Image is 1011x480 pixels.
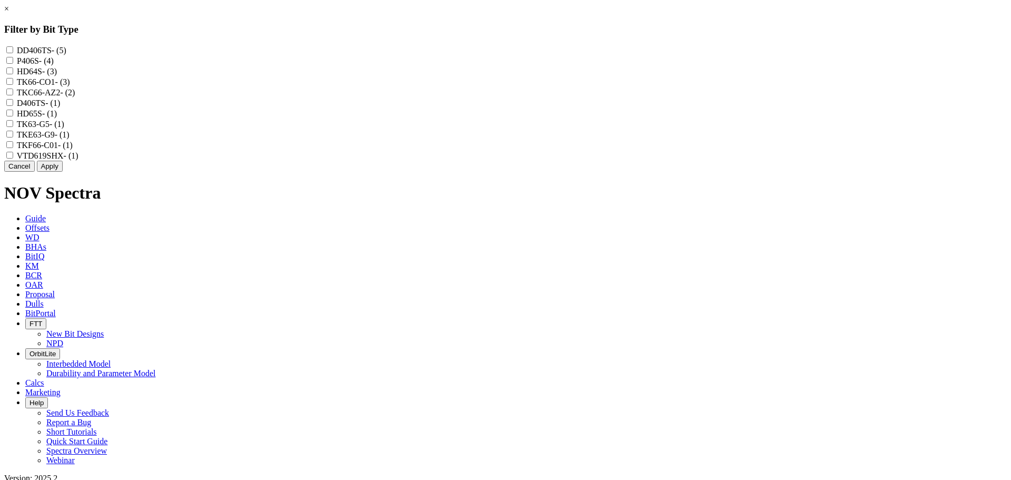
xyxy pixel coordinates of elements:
[17,141,73,150] label: TKF66-C01
[17,77,70,86] label: TK66-CO1
[42,67,57,76] span: - (3)
[25,223,49,232] span: Offsets
[46,408,109,417] a: Send Us Feedback
[17,130,70,139] label: TKE63-G9
[17,120,64,129] label: TK63-G5
[45,99,60,107] span: - (1)
[46,446,107,455] a: Spectra Overview
[17,151,78,160] label: VTD619SHX
[25,290,55,299] span: Proposal
[25,309,56,318] span: BitPortal
[25,388,61,397] span: Marketing
[4,183,1007,203] h1: NOV Spectra
[29,320,42,328] span: FTT
[29,350,56,358] span: OrbitLite
[55,77,70,86] span: - (3)
[49,120,64,129] span: - (1)
[25,242,46,251] span: BHAs
[46,427,97,436] a: Short Tutorials
[46,359,111,368] a: Interbedded Model
[25,378,44,387] span: Calcs
[17,56,54,65] label: P406S
[60,88,75,97] span: - (2)
[58,141,73,150] span: - (1)
[4,4,9,13] a: ×
[46,418,91,427] a: Report a Bug
[42,109,57,118] span: - (1)
[17,99,60,107] label: D406TS
[25,214,46,223] span: Guide
[17,88,75,97] label: TKC66-AZ2
[25,233,39,242] span: WD
[39,56,54,65] span: - (4)
[29,399,44,407] span: Help
[4,24,1007,35] h3: Filter by Bit Type
[25,280,43,289] span: OAR
[52,46,66,55] span: - (5)
[25,261,39,270] span: KM
[46,369,156,378] a: Durability and Parameter Model
[25,299,44,308] span: Dulls
[46,437,107,446] a: Quick Start Guide
[46,329,104,338] a: New Bit Designs
[25,252,44,261] span: BitIQ
[37,161,63,172] button: Apply
[17,67,57,76] label: HD64S
[4,161,35,172] button: Cancel
[46,456,75,465] a: Webinar
[64,151,78,160] span: - (1)
[55,130,70,139] span: - (1)
[25,271,42,280] span: BCR
[17,46,66,55] label: DD406TS
[17,109,57,118] label: HD65S
[46,339,63,348] a: NPD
